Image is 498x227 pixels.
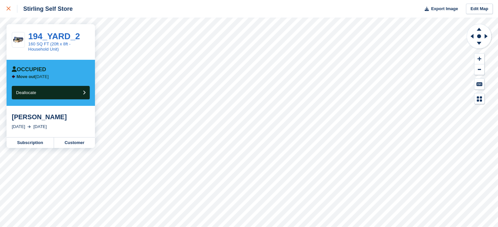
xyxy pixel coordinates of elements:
span: Export Image [431,6,458,12]
a: Edit Map [466,4,493,14]
div: Stirling Self Store [17,5,73,13]
img: 20-ft-container%20(1).jpg [12,35,25,45]
button: Zoom Out [474,64,484,75]
a: Subscription [7,138,54,148]
button: Zoom In [474,54,484,64]
a: 160 SQ FT (20ft x 8ft - Household Unit) [28,41,70,52]
span: Move out [17,74,35,79]
span: Deallocate [16,90,36,95]
div: Occupied [12,66,46,73]
p: [DATE] [17,74,49,79]
a: 194_YARD_2 [28,31,80,41]
img: arrow-right-light-icn-cde0832a797a2874e46488d9cf13f60e5c3a73dbe684e267c42b8395dfbc2abf.svg [28,125,31,128]
button: Keyboard Shortcuts [474,79,484,89]
div: [DATE] [33,123,47,130]
button: Map Legend [474,93,484,104]
button: Export Image [421,4,458,14]
img: arrow-left-icn-90495f2de72eb5bd0bd1c3c35deca35cc13f817d75bef06ecd7c0b315636ce7e.svg [12,75,15,78]
div: [DATE] [12,123,25,130]
div: [PERSON_NAME] [12,113,90,121]
a: Customer [54,138,95,148]
button: Deallocate [12,86,90,99]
